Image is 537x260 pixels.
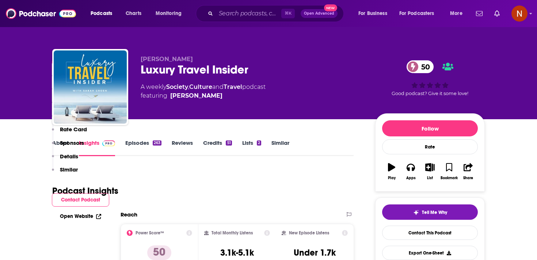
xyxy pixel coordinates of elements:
[422,210,447,215] span: Tell Me Why
[203,139,232,156] a: Credits51
[91,8,112,19] span: Podcasts
[60,139,84,146] p: Sponsors
[459,158,478,185] button: Share
[125,139,161,156] a: Episodes263
[427,176,433,180] div: List
[289,230,329,235] h2: New Episode Listens
[141,56,193,63] span: [PERSON_NAME]
[450,8,462,19] span: More
[172,139,193,156] a: Reviews
[126,8,141,19] span: Charts
[375,56,485,101] div: 50Good podcast? Give it some love!
[153,140,161,146] div: 263
[156,8,182,19] span: Monitoring
[382,139,478,154] div: Rate
[463,176,473,180] div: Share
[382,226,478,240] a: Contact This Podcast
[85,8,122,19] button: open menu
[216,8,281,19] input: Search podcasts, credits, & more...
[136,230,164,235] h2: Power Score™
[60,213,101,219] a: Open Website
[304,12,334,15] span: Open Advanced
[151,8,191,19] button: open menu
[294,247,336,258] h3: Under 1.7k
[406,176,416,180] div: Apps
[395,8,445,19] button: open menu
[242,139,261,156] a: Lists2
[301,9,338,18] button: Open AdvancedNew
[121,8,146,19] a: Charts
[141,91,266,100] span: featuring
[382,120,478,136] button: Follow
[382,158,401,185] button: Play
[353,8,396,19] button: open menu
[407,60,434,73] a: 50
[413,210,419,215] img: tell me why sparkle
[382,246,478,260] button: Export One-Sheet
[226,140,232,146] div: 51
[392,91,468,96] span: Good podcast? Give it some love!
[212,230,253,235] h2: Total Monthly Listens
[511,5,528,22] button: Show profile menu
[358,8,387,19] span: For Business
[388,176,396,180] div: Play
[281,9,295,18] span: ⌘ K
[220,247,254,258] h3: 3.1k-5.1k
[166,83,188,90] a: Society
[141,83,266,100] div: A weekly podcast
[271,139,289,156] a: Similar
[224,83,242,90] a: Travel
[445,8,472,19] button: open menu
[399,8,434,19] span: For Podcasters
[511,5,528,22] img: User Profile
[439,158,458,185] button: Bookmark
[60,166,78,173] p: Similar
[491,7,503,20] a: Show notifications dropdown
[212,83,224,90] span: and
[257,140,261,146] div: 2
[473,7,485,20] a: Show notifications dropdown
[52,153,78,166] button: Details
[60,153,78,160] p: Details
[441,176,458,180] div: Bookmark
[121,211,137,218] h2: Reach
[54,50,127,124] img: Luxury Travel Insider
[511,5,528,22] span: Logged in as AdelNBM
[6,7,76,20] img: Podchaser - Follow, Share and Rate Podcasts
[147,245,171,260] p: 50
[420,158,439,185] button: List
[189,83,212,90] a: Culture
[401,158,420,185] button: Apps
[382,204,478,220] button: tell me why sparkleTell Me Why
[324,4,337,11] span: New
[52,139,84,153] button: Sponsors
[188,83,189,90] span: ,
[414,60,434,73] span: 50
[52,193,109,207] button: Contact Podcast
[52,166,78,180] button: Similar
[170,91,222,100] a: Sarah Groen
[203,5,351,22] div: Search podcasts, credits, & more...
